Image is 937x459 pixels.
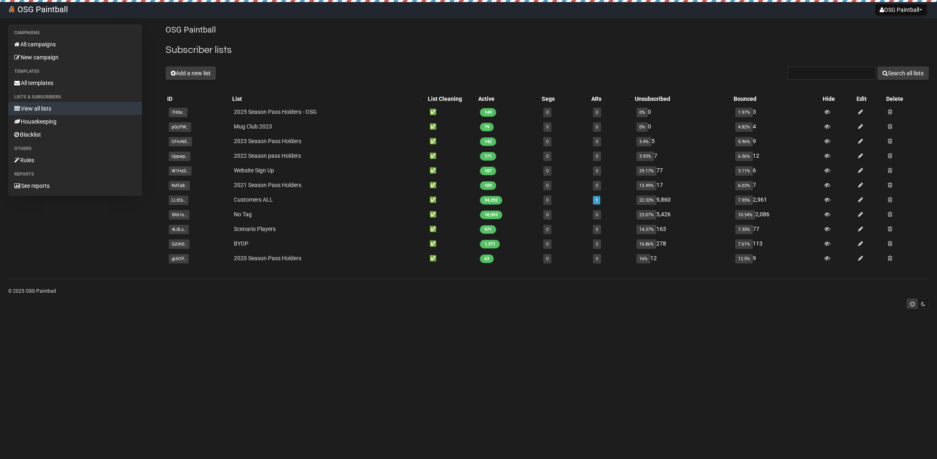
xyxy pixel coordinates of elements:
[169,166,192,176] span: W1HyS..
[732,192,821,207] td: 2,961
[8,51,142,64] a: New campaign
[540,93,590,104] th: Segs: No sort applied, activate to apply an ascending sort
[633,119,732,134] td: 0
[426,192,477,207] td: ✅
[596,183,598,188] a: 0
[735,152,753,161] span: 6.56%
[169,210,190,220] span: 5R61e..
[732,104,821,119] td: 3
[636,137,652,146] span: 3.4%
[8,128,142,141] a: Blacklist
[234,138,301,144] a: 2023 Season Pass Holders
[635,95,724,103] div: Unsubscribed
[234,182,301,188] a: 2021 Season Pass Holders
[636,122,648,132] span: 0%
[426,163,477,178] td: ✅
[732,236,821,251] td: 113
[480,211,502,219] span: 18,093
[231,93,426,104] th: List: No sort applied, activate to apply an ascending sort
[633,222,732,236] td: 163
[633,163,732,178] td: 77
[546,241,549,247] a: 0
[596,124,598,130] a: 0
[735,181,753,190] span: 6.03%
[8,102,142,115] a: View all lists
[636,210,656,220] span: 23.07%
[596,212,598,218] a: 0
[636,254,650,263] span: 16%
[546,256,549,261] a: 0
[732,163,821,178] td: 6
[596,168,598,174] a: 0
[234,211,252,218] a: No Tag
[8,92,142,102] li: Lists & subscribers
[546,212,549,218] a: 0
[875,4,927,15] button: OSG Paintball
[877,66,929,80] button: Search all lists
[633,192,732,207] td: 9,860
[885,93,929,104] th: Delete: No sort applied, sorting is disabled
[426,134,477,148] td: ✅
[855,93,884,104] th: Edit: No sort applied, sorting is disabled
[169,108,187,117] span: 7Hlbr..
[546,124,549,130] a: 0
[735,108,753,117] span: 1.97%
[735,225,753,234] span: 7.35%
[636,108,648,117] span: 0%
[546,139,549,144] a: 0
[823,95,853,103] div: Hide
[546,168,549,174] a: 0
[546,183,549,188] a: 0
[8,76,142,89] a: All templates
[542,95,582,103] div: Segs
[735,166,753,176] span: 3.11%
[735,196,753,205] span: 7.95%
[232,95,418,103] div: List
[732,251,821,265] td: 9
[480,255,494,263] span: 63
[633,104,732,119] td: 0
[633,93,732,104] th: Unsubscribed: No sort applied, activate to apply an ascending sort
[636,196,656,205] span: 22.33%
[234,196,273,203] a: Customers ALL
[166,93,231,104] th: ID: No sort applied, sorting is disabled
[8,67,142,76] li: Templates
[732,178,821,192] td: 7
[480,108,496,117] span: 149
[426,104,477,119] td: ✅
[732,207,821,222] td: 2,086
[426,93,477,104] th: List Cleaning: No sort applied, activate to apply an ascending sort
[734,95,813,103] div: Bounced
[480,225,496,234] span: 971
[169,152,190,161] span: Uppwp..
[546,110,549,115] a: 0
[633,134,732,148] td: 5
[8,179,142,192] a: See reports
[596,154,598,159] a: 0
[732,119,821,134] td: 4
[732,134,821,148] td: 9
[426,178,477,192] td: ✅
[169,122,191,132] span: pGcPW..
[169,181,190,190] span: NATa8..
[234,226,276,232] a: Scenario Players
[480,152,496,161] span: 171
[735,122,753,132] span: 4.82%
[426,119,477,134] td: ✅
[166,43,929,57] h2: Subscriber lists
[735,210,755,220] span: 10.34%
[596,256,598,261] a: 0
[633,178,732,192] td: 17
[546,154,549,159] a: 0
[234,240,248,247] a: BYOP
[8,154,142,167] a: Rules
[480,167,496,175] span: 187
[169,225,189,234] span: 4L0Lx..
[633,251,732,265] td: 12
[426,236,477,251] td: ✅
[886,95,927,103] div: Delete
[428,95,468,103] div: List Cleaning
[234,167,274,174] a: Website Sign Up
[480,181,496,190] span: 109
[732,148,821,163] td: 12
